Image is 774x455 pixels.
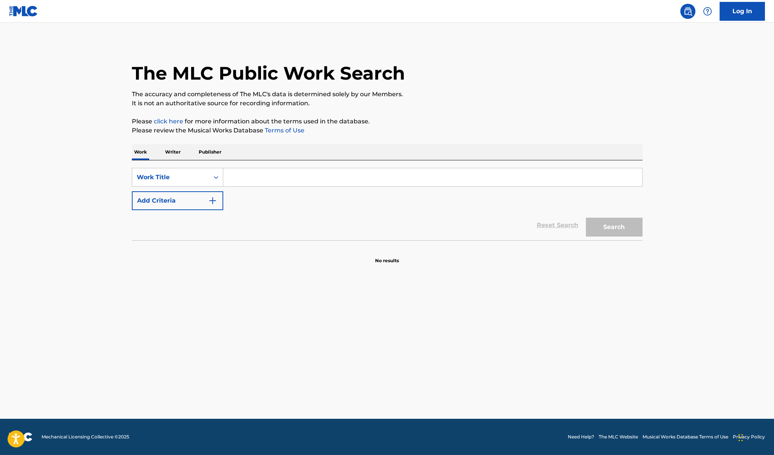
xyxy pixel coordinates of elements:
div: Chat-Widget [736,419,774,455]
img: 9d2ae6d4665cec9f34b9.svg [208,196,217,205]
div: Work Title [137,173,205,182]
p: The accuracy and completeness of The MLC's data is determined solely by our Members. [132,90,643,99]
p: Please review the Musical Works Database [132,126,643,135]
p: Work [132,144,149,160]
p: Please for more information about the terms used in the database. [132,117,643,126]
iframe: Chat Widget [736,419,774,455]
a: click here [154,118,183,125]
a: Need Help? [568,433,594,440]
p: It is not an authoritative source for recording information. [132,99,643,108]
a: Public Search [680,4,695,19]
p: No results [375,248,399,264]
img: search [683,7,692,16]
a: The MLC Website [599,433,638,440]
a: Terms of Use [263,127,304,134]
form: Search Form [132,168,643,240]
button: Add Criteria [132,191,223,210]
img: logo [9,432,32,441]
div: Help [700,4,715,19]
p: Writer [163,144,183,160]
div: Ziehen [738,426,743,449]
img: MLC Logo [9,6,38,17]
p: Publisher [196,144,224,160]
img: help [703,7,712,16]
a: Musical Works Database Terms of Use [643,433,728,440]
a: Privacy Policy [733,433,765,440]
span: Mechanical Licensing Collective © 2025 [42,433,129,440]
h1: The MLC Public Work Search [132,62,405,85]
a: Log In [720,2,765,21]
